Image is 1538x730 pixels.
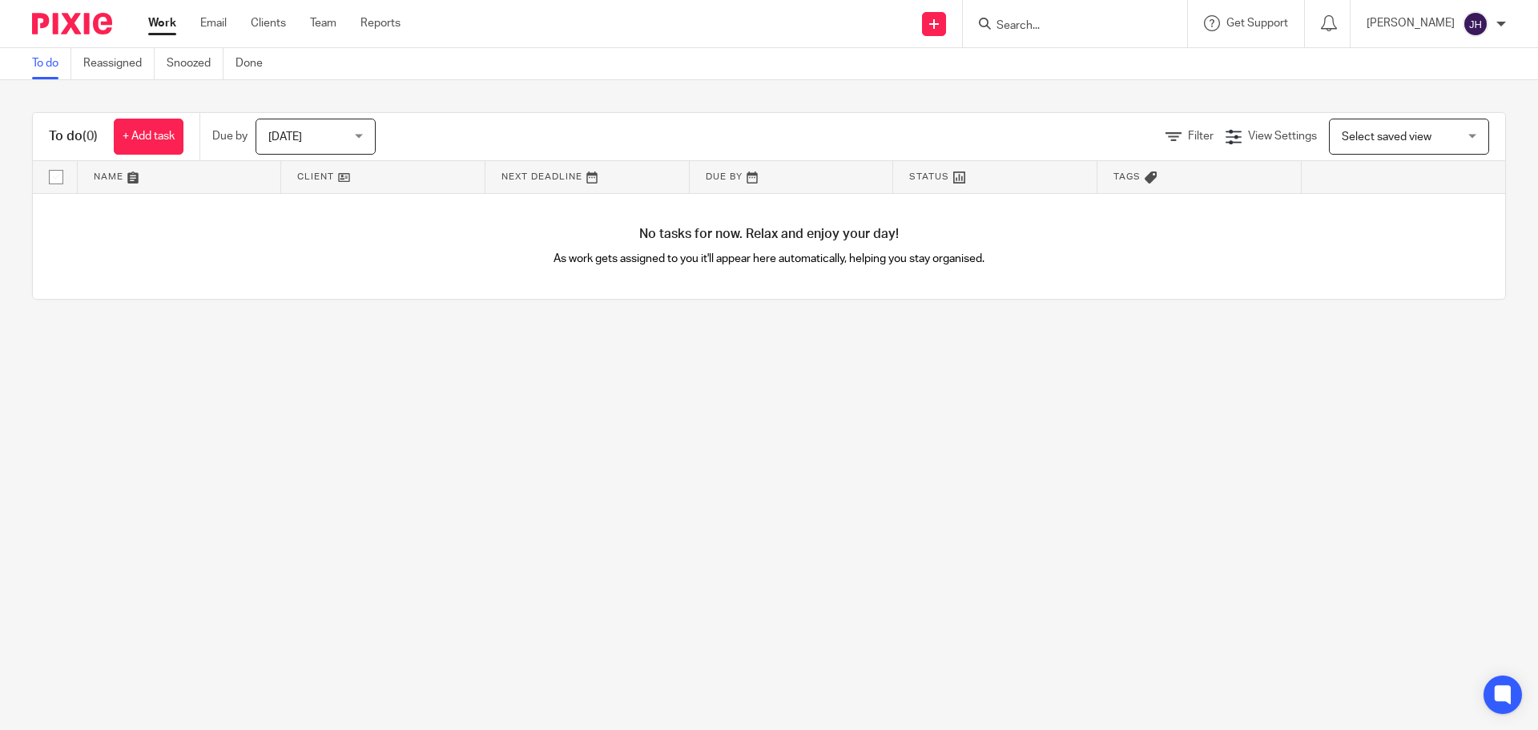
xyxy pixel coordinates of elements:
[1226,18,1288,29] span: Get Support
[360,15,401,31] a: Reports
[995,19,1139,34] input: Search
[83,48,155,79] a: Reassigned
[310,15,336,31] a: Team
[200,15,227,31] a: Email
[148,15,176,31] a: Work
[251,15,286,31] a: Clients
[236,48,275,79] a: Done
[401,251,1137,267] p: As work gets assigned to you it'll appear here automatically, helping you stay organised.
[1463,11,1488,37] img: svg%3E
[167,48,223,79] a: Snoozed
[212,128,248,144] p: Due by
[83,130,98,143] span: (0)
[32,13,112,34] img: Pixie
[1342,131,1431,143] span: Select saved view
[1367,15,1455,31] p: [PERSON_NAME]
[32,48,71,79] a: To do
[49,128,98,145] h1: To do
[1188,131,1214,142] span: Filter
[114,119,183,155] a: + Add task
[1113,172,1141,181] span: Tags
[268,131,302,143] span: [DATE]
[1248,131,1317,142] span: View Settings
[33,226,1505,243] h4: No tasks for now. Relax and enjoy your day!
